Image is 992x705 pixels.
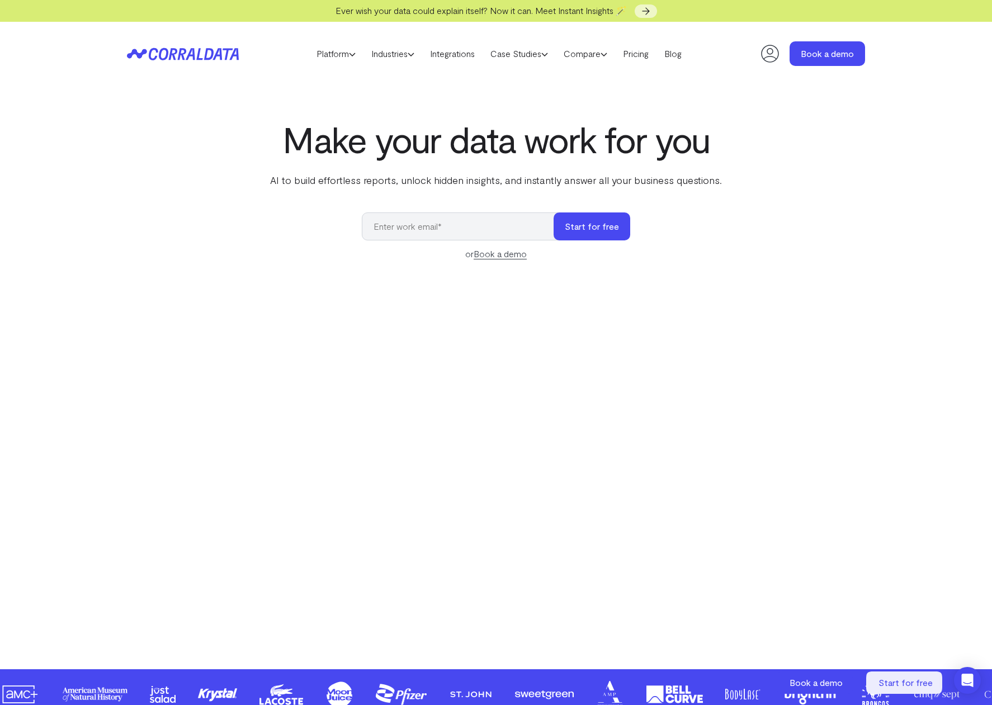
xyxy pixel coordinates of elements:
[363,45,422,62] a: Industries
[656,45,689,62] a: Blog
[790,41,865,66] a: Book a demo
[362,212,565,240] input: Enter work email*
[362,247,630,261] div: or
[556,45,615,62] a: Compare
[954,667,981,694] div: Open Intercom Messenger
[878,677,933,688] span: Start for free
[422,45,483,62] a: Integrations
[866,671,944,694] a: Start for free
[474,248,527,259] a: Book a demo
[336,5,627,16] span: Ever wish your data could explain itself? Now it can. Meet Instant Insights 🪄
[615,45,656,62] a: Pricing
[268,173,724,187] p: AI to build effortless reports, unlock hidden insights, and instantly answer all your business qu...
[483,45,556,62] a: Case Studies
[790,677,843,688] span: Book a demo
[268,119,724,159] h1: Make your data work for you
[554,212,630,240] button: Start for free
[777,671,855,694] a: Book a demo
[309,45,363,62] a: Platform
